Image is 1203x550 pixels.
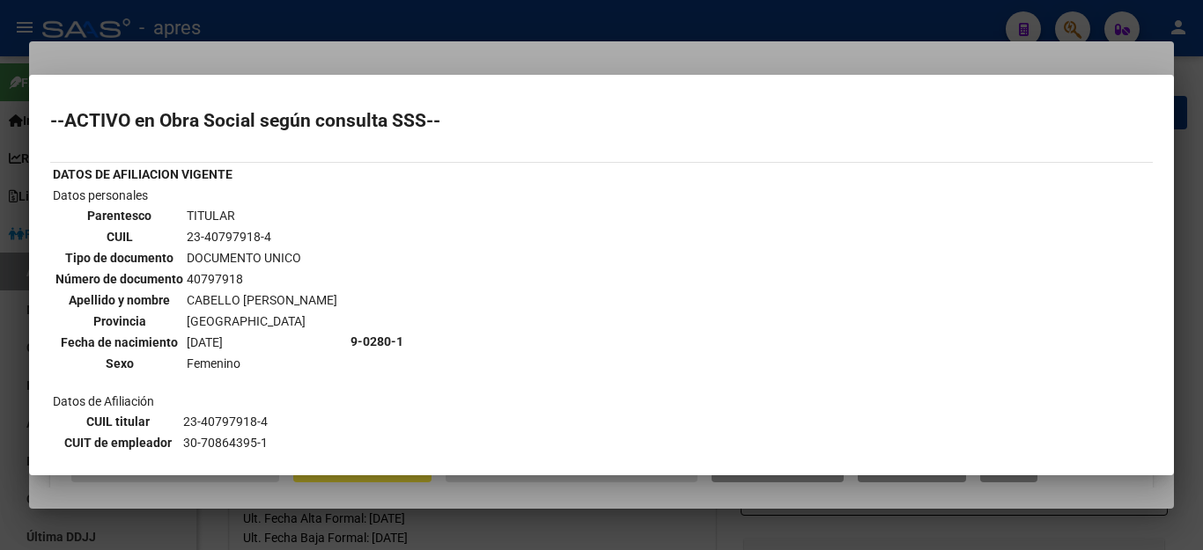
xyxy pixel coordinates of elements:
td: 23-40797918-4 [182,412,345,431]
th: CUIL [55,227,184,246]
th: Sexo [55,354,184,373]
b: DATOS DE AFILIACION VIGENTE [53,167,232,181]
th: CUIL titular [55,412,181,431]
td: 23-40797918-4 [186,227,338,246]
td: [DATE] [186,333,338,352]
iframe: Intercom live chat [1143,490,1185,532]
th: Provincia [55,312,184,331]
th: Parentesco [55,206,184,225]
td: Femenino [186,354,338,373]
th: CUIT de empleador [55,433,181,452]
td: Datos personales Datos de Afiliación [52,186,348,497]
td: 40797918 [186,269,338,289]
td: CABELLO [PERSON_NAME] [186,290,338,310]
td: TITULAR [186,206,338,225]
th: Tipo de documento [55,248,184,268]
th: Fecha de nacimiento [55,333,184,352]
th: Apellido y nombre [55,290,184,310]
td: [GEOGRAPHIC_DATA] [186,312,338,331]
h2: --ACTIVO en Obra Social según consulta SSS-- [50,112,1153,129]
th: Número de documento [55,269,184,289]
td: DOCUMENTO UNICO [186,248,338,268]
td: 30-70864395-1 [182,433,345,452]
b: 9-0280-1 [351,334,403,348]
